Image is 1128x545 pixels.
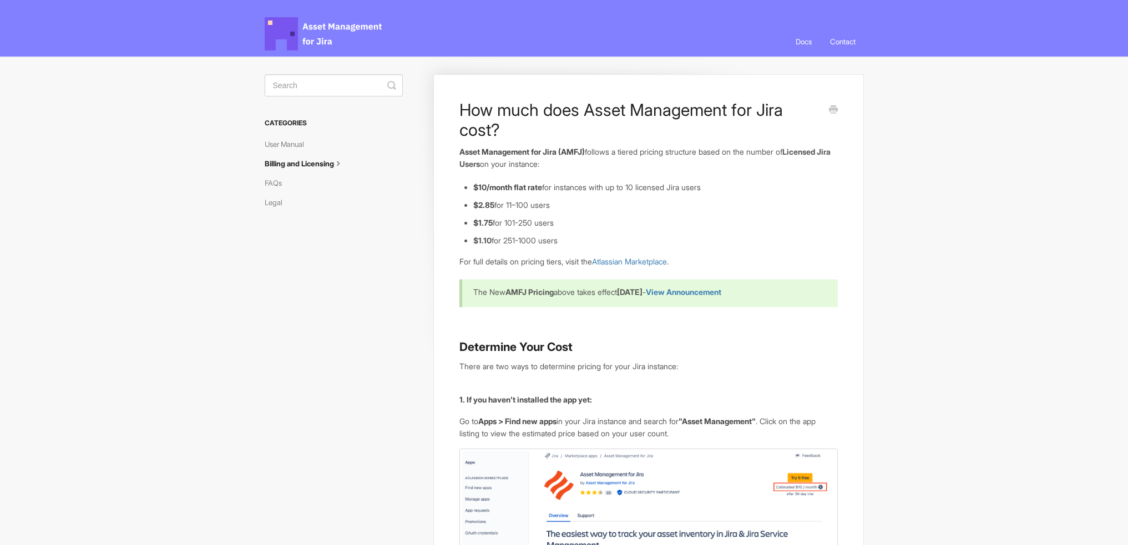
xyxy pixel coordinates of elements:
a: Atlassian Marketplace [592,257,667,266]
a: User Manual [265,135,312,153]
h3: Categories [265,113,403,133]
li: for instances with up to 10 licensed Jira users [473,181,837,193]
p: Go to in your Jira instance and search for . Click on the app listing to view the estimated price... [459,415,837,439]
strong: $10/month flat rate [473,182,542,192]
p: For full details on pricing tiers, visit the . [459,256,837,268]
p: There are two ways to determine pricing for your Jira instance: [459,360,837,373]
h3: Determine Your Cost [459,339,837,355]
li: for 251-1000 users [473,235,837,247]
b: AMFJ Pricing [505,287,554,297]
strong: $1.75 [473,218,493,227]
a: Print this Article [829,104,838,116]
a: Contact [822,27,864,57]
span: Asset Management for Jira Docs [265,17,383,50]
li: for 101-250 users [473,217,837,229]
strong: Asset Management for Jira (AMFJ) [459,147,585,156]
a: Legal [265,193,291,211]
a: Billing and Licensing [265,155,352,172]
a: View Announcement [646,287,721,297]
h1: How much does Asset Management for Jira cost? [459,100,821,140]
b: Licensed Jira Users [459,147,831,169]
strong: Apps > Find new apps [478,416,557,426]
a: FAQs [265,174,290,192]
strong: $2.85 [473,200,494,210]
p: follows a tiered pricing structure based on the number of on your instance: [459,146,837,170]
strong: "Asset Management" [679,416,756,426]
input: Search [265,74,403,96]
b: $1.10 [473,236,492,245]
b: [DATE] [617,287,643,297]
li: for 11–100 users [473,199,837,211]
p: The New above takes effect - [473,286,823,298]
a: Docs [787,27,820,57]
strong: 1. If you haven't installed the app yet: [459,395,592,404]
